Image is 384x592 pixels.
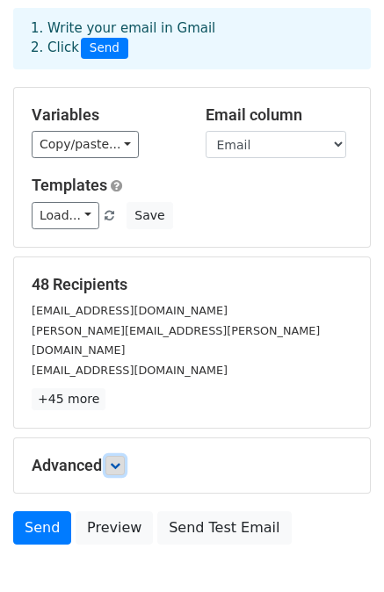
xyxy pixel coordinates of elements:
div: 1. Write your email in Gmail 2. Click [18,18,366,59]
h5: 48 Recipients [32,275,352,294]
a: Send [13,511,71,545]
a: +45 more [32,388,105,410]
button: Save [127,202,172,229]
a: Preview [76,511,153,545]
small: [EMAIL_ADDRESS][DOMAIN_NAME] [32,364,228,377]
span: Send [81,38,128,59]
a: Copy/paste... [32,131,139,158]
a: Load... [32,202,99,229]
h5: Email column [206,105,353,125]
h5: Variables [32,105,179,125]
iframe: Chat Widget [296,508,384,592]
a: Send Test Email [157,511,291,545]
a: Templates [32,176,107,194]
small: [EMAIL_ADDRESS][DOMAIN_NAME] [32,304,228,317]
h5: Advanced [32,456,352,475]
small: [PERSON_NAME][EMAIL_ADDRESS][PERSON_NAME][DOMAIN_NAME] [32,324,320,357]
